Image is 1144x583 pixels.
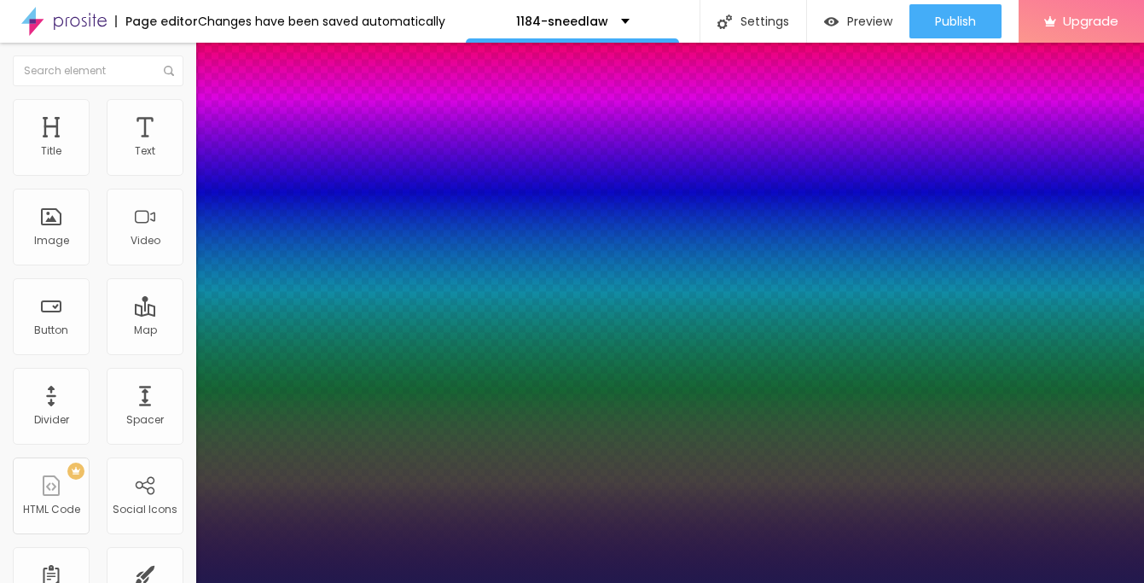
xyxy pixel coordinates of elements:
img: Icone [717,15,732,29]
div: Title [41,145,61,157]
input: Search element [13,55,183,86]
div: Social Icons [113,504,177,516]
div: Video [131,235,160,247]
div: HTML Code [23,504,80,516]
div: Changes have been saved automatically [198,15,445,27]
div: Button [34,324,68,336]
div: Text [135,145,155,157]
button: Publish [909,4,1002,38]
img: Icone [164,66,174,76]
span: Publish [935,15,976,28]
div: Map [134,324,157,336]
button: Preview [807,4,909,38]
div: Page editor [115,15,198,27]
img: view-1.svg [824,15,839,29]
span: Upgrade [1063,14,1118,28]
div: Image [34,235,69,247]
p: 1184-sneedlaw [516,15,608,27]
div: Spacer [126,414,164,426]
div: Divider [34,414,69,426]
span: Preview [847,15,892,28]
